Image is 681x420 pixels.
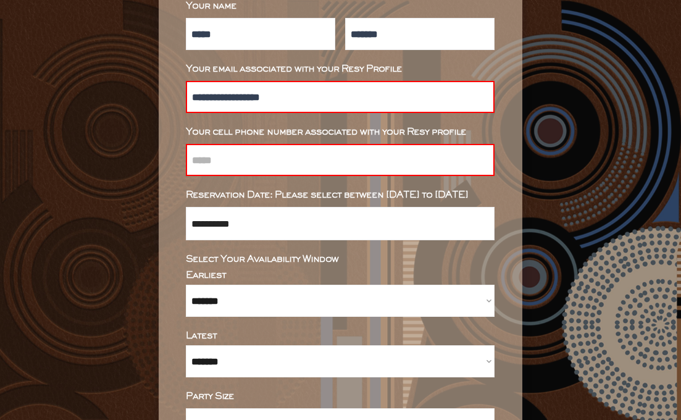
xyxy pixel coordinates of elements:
div: Your cell phone number associated with your Resy profile [186,128,495,136]
div: Your email associated with your Resy Profile [186,65,495,73]
div: Reservation Date: Please select between [DATE] to [DATE] [186,191,495,199]
div: Party Size [186,392,495,401]
div: Select Your Availability Window [186,255,495,264]
div: Earliest [186,271,495,280]
div: Latest [186,332,495,340]
div: Your name [186,2,495,10]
